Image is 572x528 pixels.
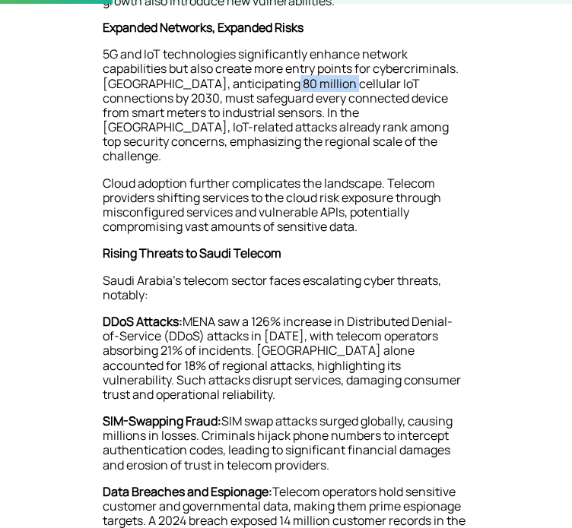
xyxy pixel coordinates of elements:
strong: DDoS Attacks: [103,313,183,330]
strong: SIM-Swapping Fraud: [103,413,221,429]
p: SIM swap attacks surged globally, causing millions in losses. Criminals hijack phone numbers to i... [103,414,469,485]
iframe: Chat Widget [319,364,572,528]
p: MENA saw a 126% increase in Distributed Denial-of-Service (DDoS) attacks in [DATE], with telecom ... [103,315,469,414]
strong: Data Breaches and Espionage: [103,483,272,500]
p: 5G and IoT technologies significantly enhance network capabilities but also create more entry poi... [103,47,469,176]
strong: Expanded Networks, Expanded Risks [103,19,303,36]
strong: Rising Threats to Saudi Telecom [103,245,281,261]
p: Cloud adoption further complicates the landscape. Telecom providers shifting services to the clou... [103,176,469,247]
p: Saudi Arabia’s telecom sector faces escalating cyber threats, notably: [103,273,469,315]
